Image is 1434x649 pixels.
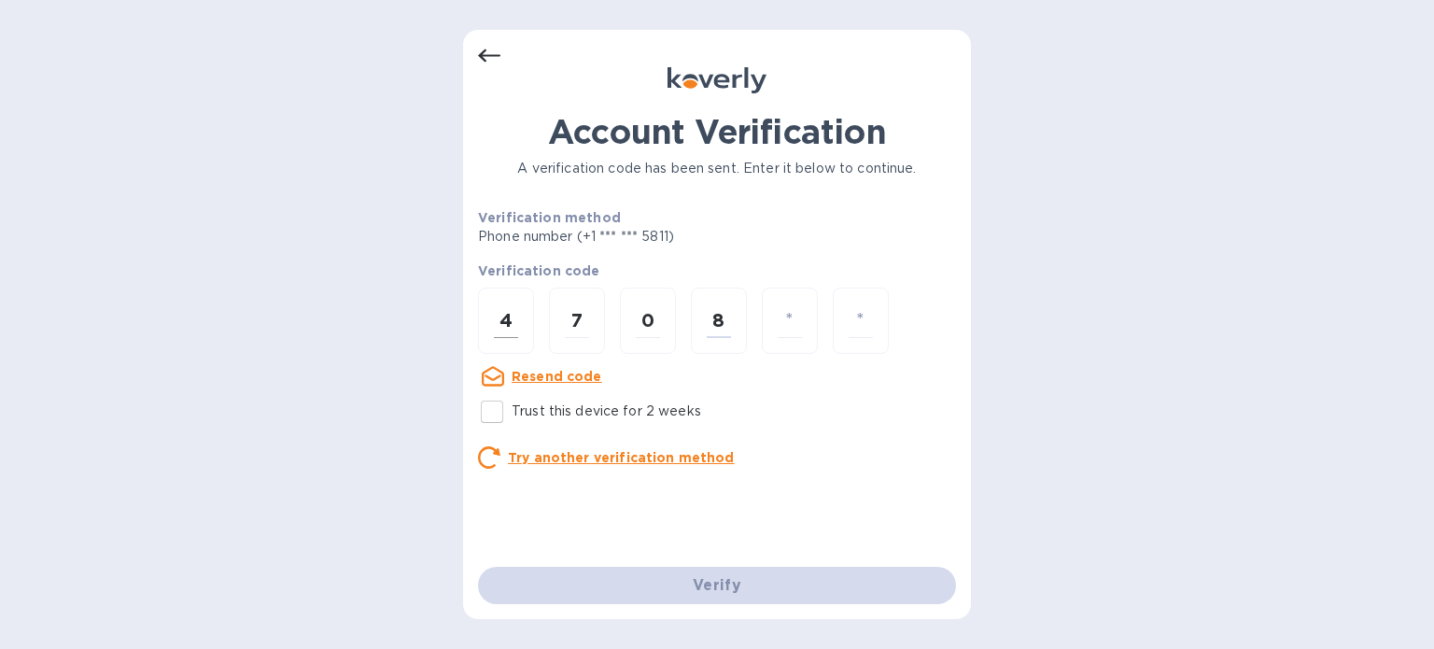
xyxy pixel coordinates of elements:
[478,227,817,247] p: Phone number (+1 *** *** 5811)
[478,210,621,225] b: Verification method
[508,450,735,465] u: Try another verification method
[478,261,956,280] p: Verification code
[478,112,956,151] h1: Account Verification
[512,402,701,421] p: Trust this device for 2 weeks
[478,159,956,178] p: A verification code has been sent. Enter it below to continue.
[512,369,602,384] u: Resend code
